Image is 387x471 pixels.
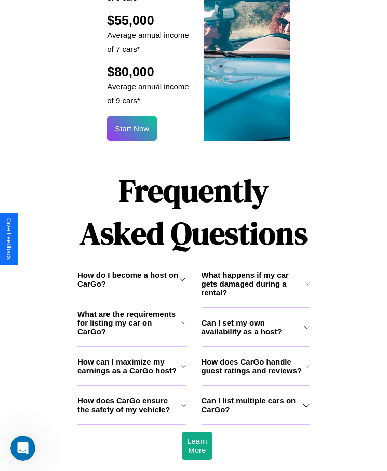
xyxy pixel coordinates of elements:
p: Average annual income of 7 cars* [107,28,193,56]
h2: $80,000 [107,64,193,79]
h3: What are the requirements for listing my car on CarGo? [77,309,181,336]
h1: Frequently Asked Questions [77,164,310,260]
h3: How does CarGo ensure the safety of my vehicle? [77,396,181,414]
h3: How can I maximize my earnings as a CarGo host? [77,357,181,375]
button: Learn More [182,432,212,460]
h3: What happens if my car gets damaged during a rental? [202,271,305,297]
iframe: Intercom live chat [10,436,35,461]
p: Average annual income of 9 cars* [107,79,193,107]
div: Give Feedback [5,218,12,260]
h3: Can I set my own availability as a host? [202,318,304,336]
h3: How do I become a host on CarGo? [77,271,179,288]
h2: $55,000 [107,13,193,28]
h3: How does CarGo handle guest ratings and reviews? [202,357,305,375]
h3: Can I list multiple cars on CarGo? [202,396,303,414]
button: Start Now [107,116,157,141]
